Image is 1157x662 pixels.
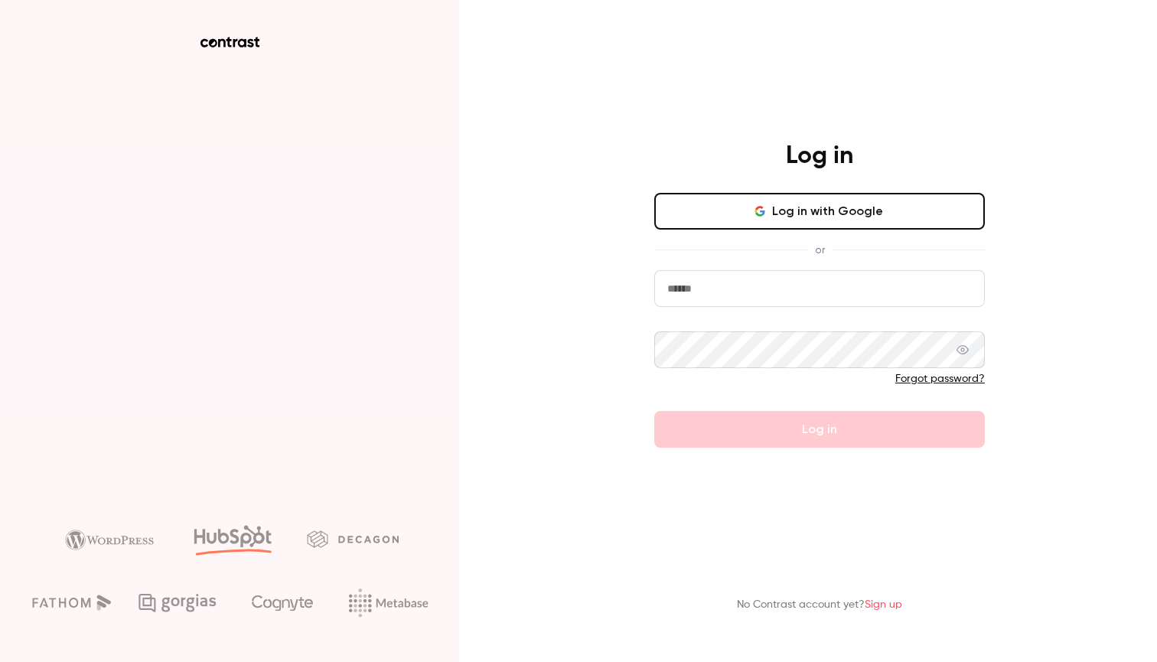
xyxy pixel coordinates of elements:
[807,242,833,258] span: or
[654,193,985,230] button: Log in with Google
[307,530,399,547] img: decagon
[865,599,902,610] a: Sign up
[737,597,902,613] p: No Contrast account yet?
[786,141,853,171] h4: Log in
[895,373,985,384] a: Forgot password?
